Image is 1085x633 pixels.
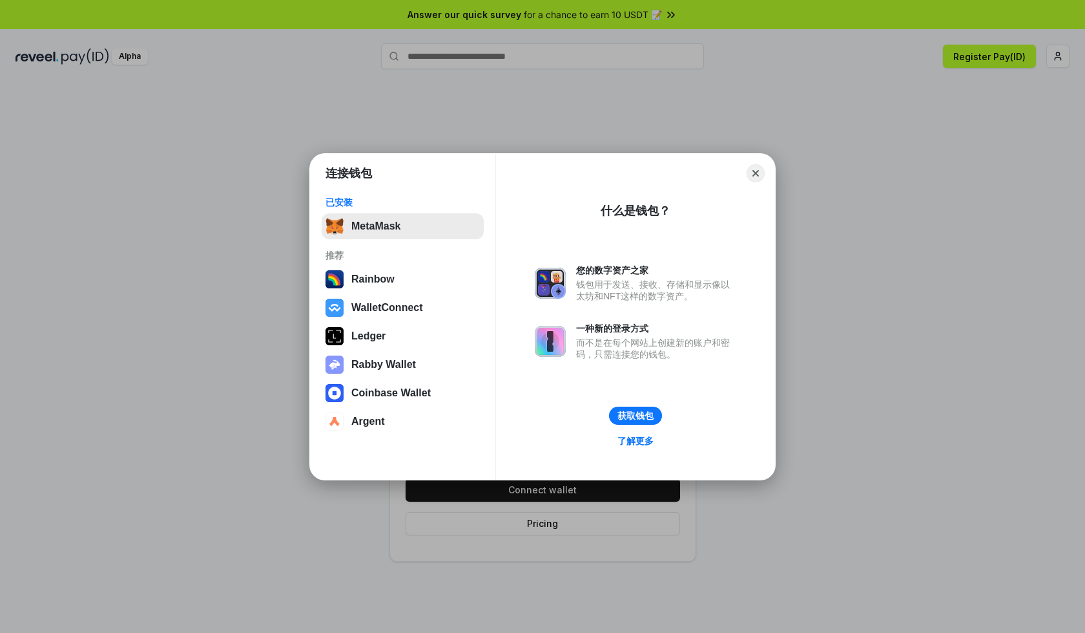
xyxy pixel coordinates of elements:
[601,203,670,219] div: 什么是钱包？
[325,270,344,288] img: svg+xml,%3Csvg%20width%3D%22120%22%20height%3D%22120%22%20viewBox%3D%220%200%20120%20120%22%20fil...
[322,295,484,321] button: WalletConnect
[610,433,661,449] a: 了解更多
[322,409,484,435] button: Argent
[322,380,484,406] button: Coinbase Wallet
[351,359,416,370] div: Rabby Wallet
[617,410,654,422] div: 获取钱包
[351,330,386,342] div: Ledger
[325,356,344,374] img: svg+xml,%3Csvg%20xmlns%3D%22http%3A%2F%2Fwww.w3.org%2F2000%2Fsvg%22%20fill%3D%22none%22%20viewBox...
[322,323,484,349] button: Ledger
[609,407,662,425] button: 获取钱包
[351,416,385,427] div: Argent
[535,268,566,299] img: svg+xml,%3Csvg%20xmlns%3D%22http%3A%2F%2Fwww.w3.org%2F2000%2Fsvg%22%20fill%3D%22none%22%20viewBox...
[325,384,344,402] img: svg+xml,%3Csvg%20width%3D%2228%22%20height%3D%2228%22%20viewBox%3D%220%200%2028%2028%22%20fill%3D...
[325,197,480,208] div: 已安装
[351,387,431,399] div: Coinbase Wallet
[325,217,344,235] img: svg+xml,%3Csvg%20fill%3D%22none%22%20height%3D%2233%22%20viewBox%3D%220%200%2035%2033%22%20width%...
[535,326,566,357] img: svg+xml,%3Csvg%20xmlns%3D%22http%3A%2F%2Fwww.w3.org%2F2000%2Fsvg%22%20fill%3D%22none%22%20viewBox...
[322,213,484,239] button: MetaMask
[351,302,423,314] div: WalletConnect
[325,327,344,345] img: svg+xml,%3Csvg%20xmlns%3D%22http%3A%2F%2Fwww.w3.org%2F2000%2Fsvg%22%20width%3D%2228%22%20height%3...
[576,279,736,302] div: 钱包用于发送、接收、存储和显示像以太坊和NFT这样的数字资产。
[351,220,400,232] div: MetaMask
[351,274,395,285] div: Rainbow
[747,164,765,182] button: Close
[325,299,344,317] img: svg+xml,%3Csvg%20width%3D%2228%22%20height%3D%2228%22%20viewBox%3D%220%200%2028%2028%22%20fill%3D...
[617,435,654,447] div: 了解更多
[576,264,736,276] div: 您的数字资产之家
[576,323,736,334] div: 一种新的登录方式
[325,250,480,261] div: 推荐
[322,266,484,292] button: Rainbow
[325,166,372,181] h1: 连接钱包
[576,337,736,360] div: 而不是在每个网站上创建新的账户和密码，只需连接您的钱包。
[325,413,344,431] img: svg+xml,%3Csvg%20width%3D%2228%22%20height%3D%2228%22%20viewBox%3D%220%200%2028%2028%22%20fill%3D...
[322,352,484,378] button: Rabby Wallet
